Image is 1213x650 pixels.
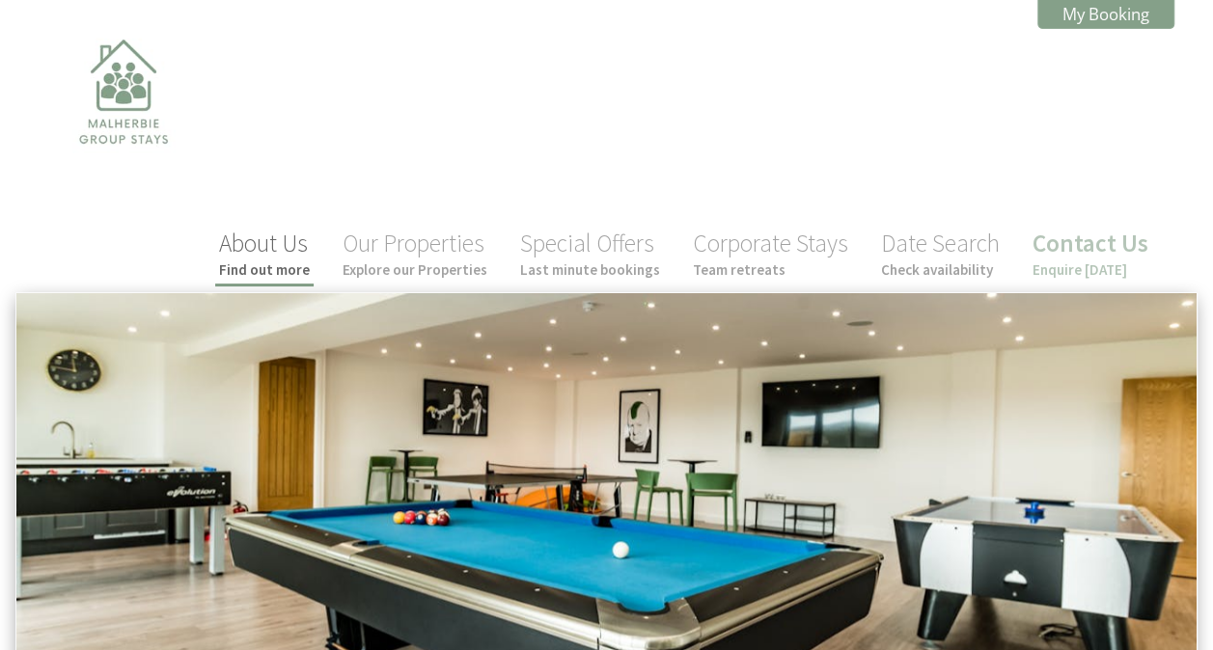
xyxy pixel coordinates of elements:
[27,27,220,220] img: Malherbie Group Stays
[693,260,848,279] small: Team retreats
[520,228,660,279] a: Special OffersLast minute bookings
[1033,260,1148,279] small: Enquire [DATE]
[881,228,1000,279] a: Date SearchCheck availability
[343,260,487,279] small: Explore our Properties
[343,228,487,279] a: Our PropertiesExplore our Properties
[520,260,660,279] small: Last minute bookings
[219,260,310,279] small: Find out more
[1033,228,1148,279] a: Contact UsEnquire [DATE]
[693,228,848,279] a: Corporate StaysTeam retreats
[219,228,310,279] a: About UsFind out more
[881,260,1000,279] small: Check availability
